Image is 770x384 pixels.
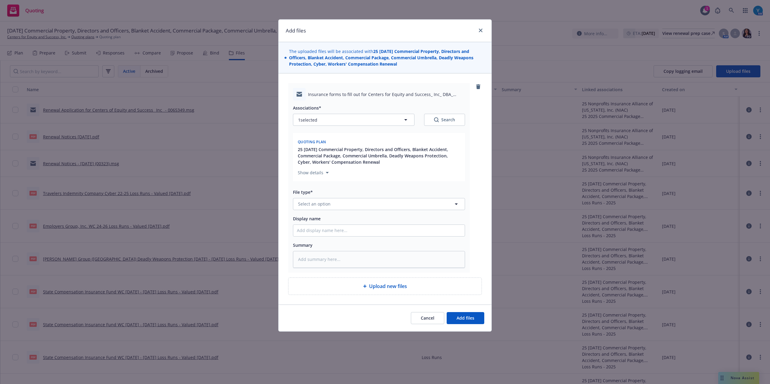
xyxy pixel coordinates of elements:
a: close [477,27,484,34]
div: Search [434,117,455,123]
span: Associations* [293,105,321,111]
span: Upload new files [369,283,407,290]
a: remove [475,83,482,90]
div: Upload new files [288,277,482,295]
span: Summary [293,242,313,248]
button: Add files [447,312,484,324]
button: Select an option [293,198,465,210]
button: 25 [DATE] Commercial Property, Directors and Officers, Blanket Accident, Commercial Package, Comm... [298,146,461,165]
button: Show details [295,169,331,176]
span: Display name [293,216,321,221]
button: Cancel [411,312,444,324]
span: File type* [293,189,313,195]
strong: 25 [DATE] Commercial Property, Directors and Officers, Blanket Accident, Commercial Package, Comm... [289,48,473,67]
h1: Add files [286,27,306,35]
span: Cancel [421,315,434,321]
span: Select an option [298,201,331,207]
button: SearchSearch [424,114,465,126]
span: Quoting plan [298,139,326,144]
input: Add display name here... [293,225,465,236]
span: The uploaded files will be associated with [289,48,485,67]
span: 1 selected [298,117,317,123]
span: Insurance forms to fill out for Centers for Equity and Success_ Inc_ DBA_ Success Center.msg [308,91,465,98]
button: 1selected [293,114,414,126]
svg: Search [434,117,439,122]
span: Add files [457,315,474,321]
